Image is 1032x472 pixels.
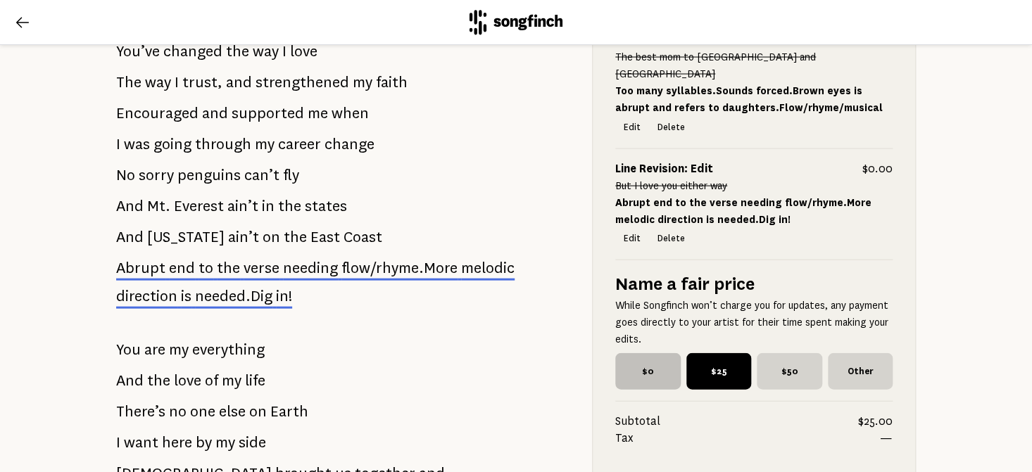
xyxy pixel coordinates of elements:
[116,336,141,364] span: You
[245,366,265,395] span: life
[215,428,235,457] span: my
[461,260,515,276] span: melodic
[147,223,225,251] span: [US_STATE]
[174,192,224,220] span: Everest
[615,34,713,47] strong: Line Revision: Edit
[181,288,191,305] span: is
[263,223,280,251] span: on
[353,68,372,96] span: my
[828,353,893,390] span: Other
[226,37,249,65] span: the
[232,99,304,127] span: supported
[124,130,150,158] span: was
[147,192,170,220] span: Mt.
[649,117,693,137] button: Delete
[862,160,893,177] span: $0.00
[615,272,893,297] h5: Name a fair price
[305,192,347,220] span: states
[325,130,375,158] span: change
[615,197,871,225] strong: Abrupt end to the verse needing flow/rhyme.More melodic direction is needed.Dig in!
[222,366,241,395] span: my
[757,353,822,390] span: $50
[283,161,299,189] span: fly
[341,260,458,276] span: flow/rhyme.More
[163,37,222,65] span: changed
[244,260,279,276] span: verse
[880,430,893,447] span: —
[116,192,144,220] span: And
[283,260,338,276] span: needing
[376,68,408,96] span: faith
[116,161,135,189] span: No
[615,86,883,114] strong: Too many syllables.Sounds forced.Brown eyes is abrupt and refers to daughters.Flow/rhyme/musical
[169,397,187,426] span: no
[615,117,649,137] button: Edit
[227,192,258,220] span: ain’t
[276,288,292,305] span: in!
[308,99,328,127] span: me
[116,130,120,158] span: I
[145,68,171,96] span: way
[205,366,218,395] span: of
[615,229,649,248] button: Edit
[249,397,267,426] span: on
[139,161,174,189] span: sorry
[196,428,212,457] span: by
[116,99,199,127] span: Encouraged
[262,192,275,220] span: in
[116,37,160,65] span: You’ve
[278,130,321,158] span: career
[116,428,120,457] span: I
[195,288,272,305] span: needed.Dig
[239,428,266,457] span: side
[255,130,275,158] span: my
[226,68,252,96] span: and
[153,130,191,158] span: going
[858,413,893,430] span: $25.00
[256,68,349,96] span: strengthened
[116,288,177,305] span: direction
[182,68,222,96] span: trust,
[169,260,195,276] span: end
[219,397,246,426] span: else
[332,99,369,127] span: when
[116,68,141,96] span: The
[615,52,816,80] s: The best mom to [GEOGRAPHIC_DATA] and [GEOGRAPHIC_DATA]
[190,397,215,426] span: one
[615,162,713,175] strong: Line Revision: Edit
[244,161,279,189] span: can’t
[147,366,170,395] span: the
[615,297,893,347] p: While Songfinch won’t charge you for updates, any payment goes directly to your artist for their ...
[615,180,727,191] s: But I love you either way
[174,366,201,395] span: love
[278,192,301,220] span: the
[310,223,340,251] span: East
[649,229,693,248] button: Delete
[116,397,165,426] span: There’s
[144,336,165,364] span: are
[615,353,681,390] span: $0
[116,223,144,251] span: And
[177,161,241,189] span: penguins
[270,397,308,426] span: Earth
[199,260,213,276] span: to
[217,260,240,276] span: the
[195,130,251,158] span: through
[192,336,265,364] span: everything
[282,37,287,65] span: I
[615,430,880,447] span: Tax
[228,223,259,251] span: ain’t
[124,428,158,457] span: want
[686,353,752,390] span: $25
[615,413,858,430] span: Subtotal
[202,99,228,127] span: and
[290,37,317,65] span: love
[116,260,165,276] span: Abrupt
[344,223,382,251] span: Coast
[284,223,307,251] span: the
[162,428,192,457] span: here
[253,37,279,65] span: way
[116,366,144,395] span: And
[169,336,189,364] span: my
[175,68,179,96] span: I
